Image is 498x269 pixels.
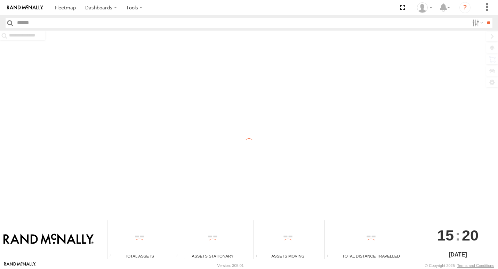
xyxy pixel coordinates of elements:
[469,18,484,28] label: Search Filter Options
[3,234,94,245] img: Rand McNally
[107,254,118,259] div: Total number of Enabled Assets
[254,254,264,259] div: Total number of assets current in transit.
[415,2,435,13] div: Valeo Dash
[425,263,494,268] div: © Copyright 2025 -
[325,254,335,259] div: Total distance travelled by all assets within specified date range and applied filters
[4,262,36,269] a: Visit our Website
[107,253,171,259] div: Total Assets
[457,263,494,268] a: Terms and Conditions
[254,253,322,259] div: Assets Moving
[217,263,244,268] div: Version: 305.01
[459,2,471,13] i: ?
[174,254,185,259] div: Total number of assets current stationary.
[7,5,43,10] img: rand-logo.svg
[174,253,251,259] div: Assets Stationary
[420,220,496,250] div: :
[325,253,417,259] div: Total Distance Travelled
[420,251,496,259] div: [DATE]
[462,220,479,250] span: 20
[437,220,454,250] span: 15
